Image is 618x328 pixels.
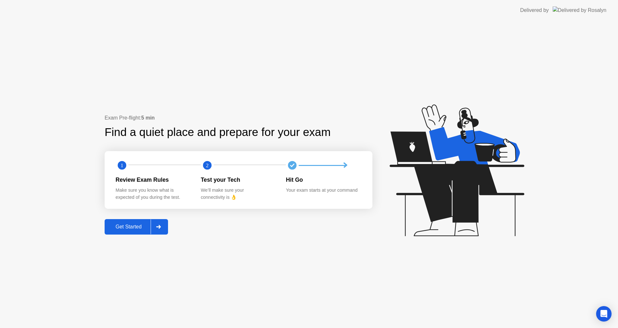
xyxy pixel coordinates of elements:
div: Open Intercom Messenger [596,306,612,322]
div: Delivered by [520,6,549,14]
text: 1 [121,162,123,169]
div: Your exam starts at your command [286,187,361,194]
div: Make sure you know what is expected of you during the test. [116,187,191,201]
div: Get Started [107,224,151,230]
img: Delivered by Rosalyn [553,6,606,14]
b: 5 min [141,115,155,121]
div: Hit Go [286,176,361,184]
div: We’ll make sure your connectivity is 👌 [201,187,276,201]
div: Test your Tech [201,176,276,184]
div: Review Exam Rules [116,176,191,184]
div: Find a quiet place and prepare for your exam [105,124,332,141]
text: 2 [206,162,209,169]
div: Exam Pre-flight: [105,114,372,122]
button: Get Started [105,219,168,235]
